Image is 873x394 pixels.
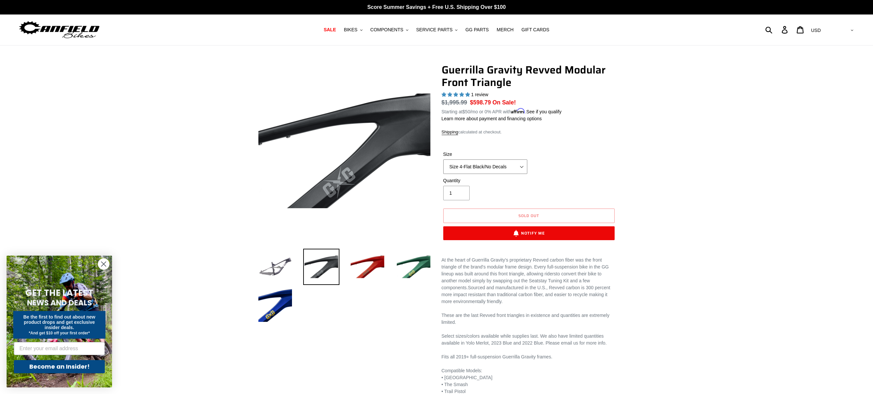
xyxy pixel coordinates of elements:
[340,25,365,34] button: BIKES
[442,99,467,106] s: $1,995.99
[367,25,412,34] button: COMPONENTS
[442,257,609,276] span: At the heart of Guerrilla Gravity's proprietary Revved carbon fiber was the front triangle of the...
[257,249,293,285] img: Load image into Gallery viewer, Guerrilla Gravity Revved Modular Front Triangle
[344,27,357,33] span: BIKES
[769,22,786,37] input: Search
[442,64,616,89] h1: Guerrilla Gravity Revved Modular Front Triangle
[14,360,105,373] button: Become an Insider!
[518,212,539,219] span: Sold out
[442,257,616,305] div: Sourced and manufactured in the U.S., Revved carbon is 300 percent more impact resistant than tra...
[349,249,386,285] img: Load image into Gallery viewer, Guerrilla Gravity Revved Modular Front Triangle
[442,367,616,374] div: Compatible Models:
[303,249,339,285] img: Load image into Gallery viewer, Guerrilla Gravity Revved Modular Front Triangle
[471,92,488,97] span: 1 review
[416,27,452,33] span: SERVICE PARTS
[14,342,105,355] input: Enter your email address
[493,25,517,34] a: MERCH
[25,287,93,299] span: GET THE LATEST
[462,109,470,114] span: $50
[442,116,542,121] a: Learn more about payment and financing options
[257,287,293,323] img: Load image into Gallery viewer, Guerrilla Gravity Revved Modular Front Triangle
[442,129,458,135] a: Shipping
[442,107,562,115] p: Starting at /mo or 0% APR with .
[98,258,109,270] button: Close dialog
[492,98,516,107] span: On Sale!
[18,19,101,40] img: Canfield Bikes
[442,312,616,326] div: These are the last Revved front triangles in existence and quantities are extremely limited.
[465,27,489,33] span: GG PARTS
[27,297,92,308] span: NEWS AND DEALS
[413,25,461,34] button: SERVICE PARTS
[442,353,616,360] div: Fits all 2019+ full-suspension Guerrilla Gravity frames.
[442,129,616,135] div: calculated at checkout.
[442,92,471,97] span: 5.00 stars
[442,333,616,347] div: Select sizes/colors available while supplies last. We also have limited quantities available in Y...
[395,249,432,285] img: Load image into Gallery viewer, Guerrilla Gravity Revved Modular Front Triangle
[518,25,553,34] a: GIFT CARDS
[443,209,615,223] button: Sold out
[442,374,616,381] div: • [GEOGRAPHIC_DATA]
[442,271,602,290] span: to convert their bike to another model simply by swapping out the Seatstay Tuning Kit and a few c...
[511,108,525,114] span: Affirm
[443,151,527,158] label: Size
[23,314,96,330] span: Be the first to find out about new product drops and get exclusive insider deals.
[324,27,336,33] span: SALE
[320,25,339,34] a: SALE
[29,331,90,335] span: *And get $10 off your first order*
[462,25,492,34] a: GG PARTS
[470,99,491,106] span: $598.79
[443,177,527,184] label: Quantity
[521,27,549,33] span: GIFT CARDS
[443,226,615,240] button: Notify Me
[526,109,562,114] a: See if you qualify - Learn more about Affirm Financing (opens in modal)
[497,27,513,33] span: MERCH
[370,27,403,33] span: COMPONENTS
[442,381,616,388] div: • The Smash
